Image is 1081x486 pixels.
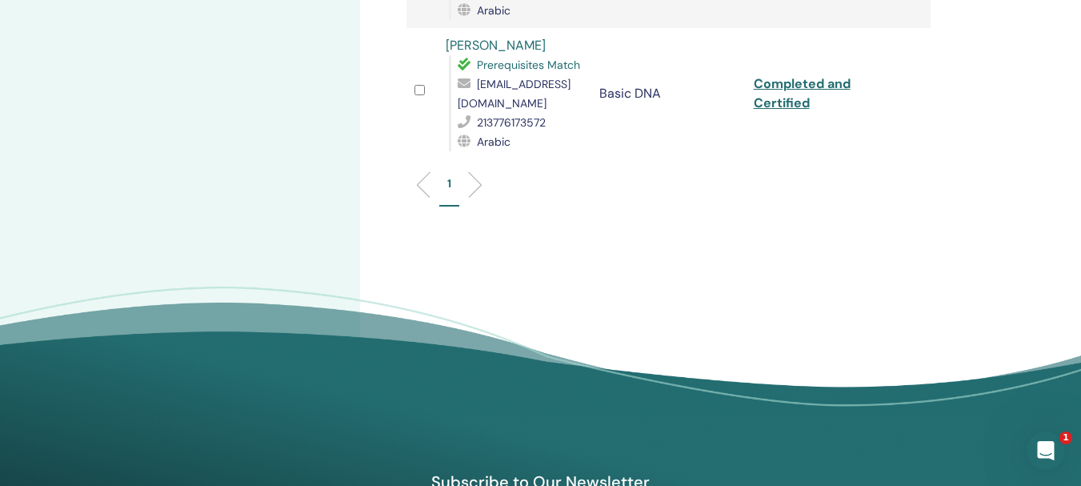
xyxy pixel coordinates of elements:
[1059,432,1072,444] span: 1
[477,115,546,130] span: 213776173572
[447,175,451,192] p: 1
[458,77,571,110] span: [EMAIL_ADDRESS][DOMAIN_NAME]
[1027,432,1065,470] iframe: Intercom live chat
[477,3,510,18] span: Arabic
[446,37,546,54] a: [PERSON_NAME]
[477,58,580,72] span: Prerequisites Match
[591,28,746,159] td: Basic DNA
[477,135,510,149] span: Arabic
[754,75,851,111] a: Completed and Certified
